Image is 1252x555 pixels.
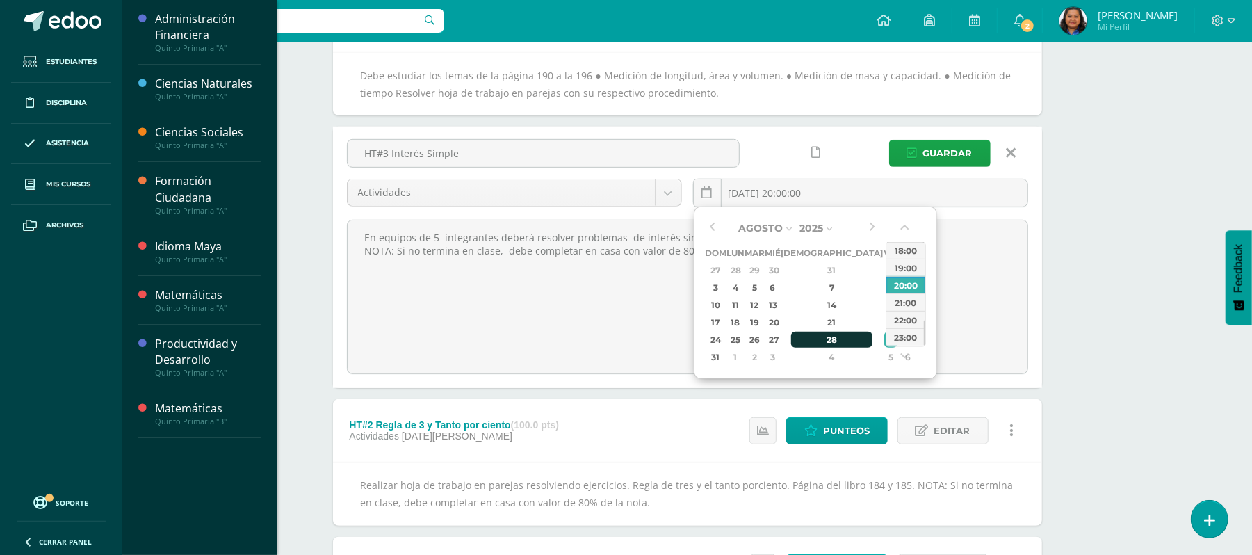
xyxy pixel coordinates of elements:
div: 22 [884,314,897,330]
div: Productividad y Desarrollo [155,336,261,368]
div: 30 [766,262,779,278]
a: Actividades [348,179,681,206]
span: Cerrar panel [39,537,92,547]
div: 29 [747,262,763,278]
th: [DEMOGRAPHIC_DATA] [781,244,883,262]
span: 2 [1020,18,1035,33]
span: Disciplina [46,97,87,108]
div: 25 [729,332,743,348]
div: 24 [707,332,724,348]
div: Quinto Primaria "A" [155,92,261,102]
a: Disciplina [11,83,111,124]
div: Quinto Primaria "A" [155,368,261,378]
span: Punteos [823,418,870,444]
span: Agosto [738,222,783,234]
div: 10 [707,297,724,313]
span: 2025 [799,222,823,234]
div: 29 [884,332,897,348]
div: 28 [729,262,743,278]
span: [PERSON_NAME] [1098,8,1178,22]
a: Estudiantes [11,42,111,83]
div: 7 [791,280,873,296]
div: 21 [791,314,873,330]
div: 15 [884,297,897,313]
div: 8 [884,280,897,296]
div: 2 [747,349,763,365]
span: Actividades [358,179,644,206]
div: 21:00 [886,293,925,311]
div: 4 [791,349,873,365]
strong: (100.0 pts) [511,419,559,431]
div: 11 [729,297,743,313]
div: 26 [747,332,763,348]
div: 31 [707,349,724,365]
div: Formación Ciudadana [155,173,261,205]
div: 13 [766,297,779,313]
div: 27 [766,332,779,348]
input: Título [348,140,739,167]
a: Asistencia [11,124,111,165]
div: Matemáticas [155,401,261,417]
div: HT#2 Regla de 3 y Tanto por ciento [349,419,559,431]
div: Realizar hoja de trabajo en parejas resolviendo ejercicios. Regla de tres y el tanto porciento. P... [333,462,1042,525]
input: Busca un usuario... [131,9,444,33]
a: Productividad y DesarrolloQuinto Primaria "A" [155,336,261,378]
a: Punteos [786,417,888,444]
div: 14 [791,297,873,313]
div: Idioma Maya [155,239,261,255]
th: Mar [745,244,765,262]
a: Archivos [11,205,111,246]
div: 22:00 [886,311,925,328]
a: Soporte [17,492,106,511]
th: Mié [765,244,781,262]
a: Ciencias SocialesQuinto Primaria "A" [155,124,261,150]
textarea: En equipos de 5 integrantes deberá resolver problemas de interés simple. NOTA: Si no termina en c... [348,220,1027,373]
th: Lun [726,244,745,262]
div: 5 [884,349,897,365]
div: 5 [747,280,763,296]
span: Estudiantes [46,56,97,67]
div: Quinto Primaria "A" [155,303,261,313]
div: Administración Financiera [155,11,261,43]
div: Ciencias Sociales [155,124,261,140]
div: 3 [707,280,724,296]
div: Debe estudiar los temas de la página 190 a la 196 ● Medición de longitud, área y volumen. ● Medic... [333,52,1042,115]
div: 3 [766,349,779,365]
span: Mis cursos [46,179,90,190]
div: 20:00 [886,276,925,293]
button: Feedback - Mostrar encuesta [1226,230,1252,325]
div: 12 [747,297,763,313]
th: Vie [883,244,899,262]
div: 28 [791,332,873,348]
div: 18:00 [886,241,925,259]
span: Editar [934,418,970,444]
div: Quinto Primaria "A" [155,43,261,53]
div: 27 [707,262,724,278]
a: MatemáticasQuinto Primaria "B" [155,401,261,426]
div: Quinto Primaria "A" [155,206,261,216]
div: 19:00 [886,259,925,276]
a: Administración FinancieraQuinto Primaria "A" [155,11,261,53]
div: Quinto Primaria "A" [155,255,261,264]
a: Formación CiudadanaQuinto Primaria "A" [155,173,261,215]
span: Feedback [1233,244,1245,293]
div: Ciencias Naturales [155,76,261,92]
div: 4 [729,280,743,296]
span: [DATE][PERSON_NAME] [402,431,512,442]
span: Guardar [923,140,973,166]
div: 18 [729,314,743,330]
span: Asistencia [46,138,89,149]
div: 6 [766,280,779,296]
span: Actividades [349,431,399,442]
div: 19 [747,314,763,330]
span: Archivos [46,220,83,231]
div: 17 [707,314,724,330]
a: Mis cursos [11,164,111,205]
th: Dom [705,244,726,262]
div: Matemáticas [155,287,261,303]
span: Soporte [56,498,89,508]
input: Fecha de entrega [694,179,1027,207]
a: MatemáticasQuinto Primaria "A" [155,287,261,313]
img: 95ff7255e5efb9ef498d2607293e1cff.png [1059,7,1087,35]
div: 1 [884,262,897,278]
